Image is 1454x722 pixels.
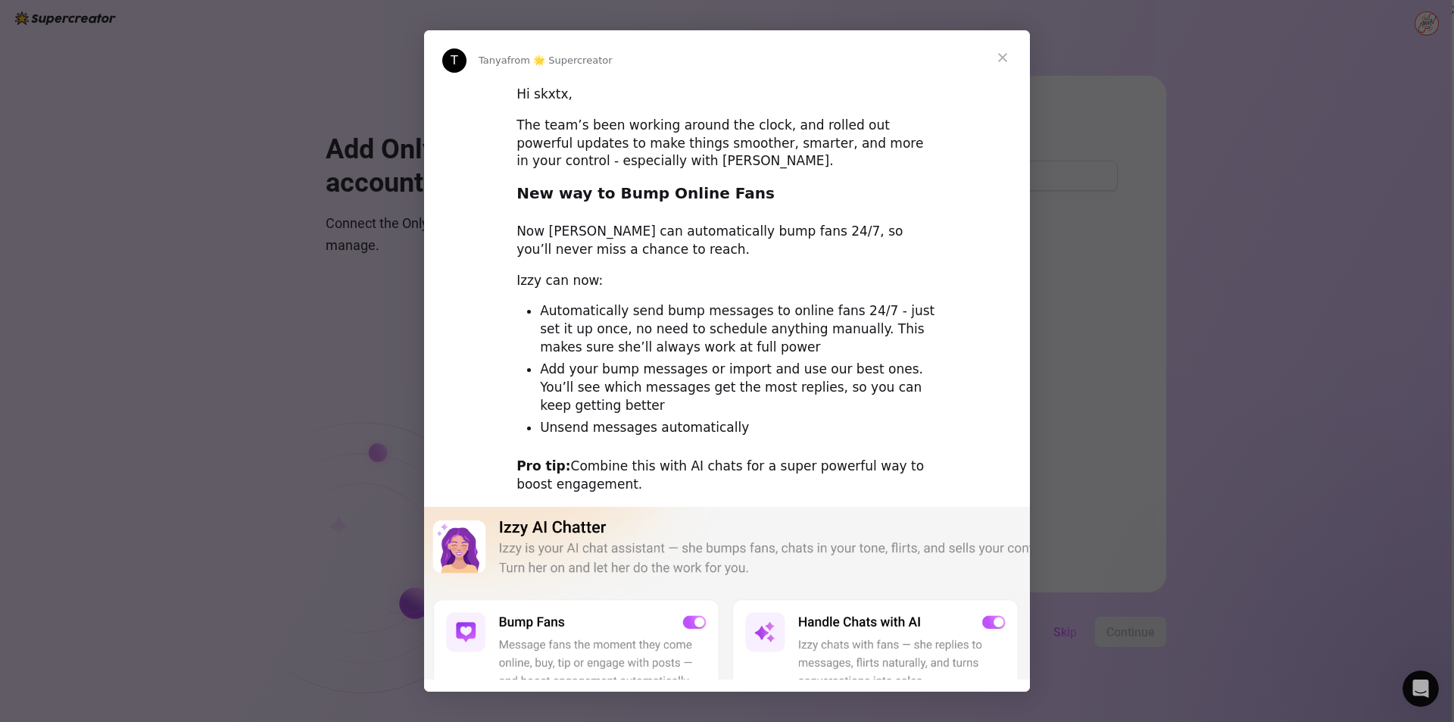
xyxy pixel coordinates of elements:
b: Pro tip: [516,458,570,474]
div: Profile image for Tanya [442,48,466,73]
span: Close [975,30,1030,85]
h2: New way to Bump Online Fans [516,183,938,211]
li: Unsend messages automatically [540,419,938,437]
div: Combine this with AI chats for a super powerful way to boost engagement. [516,458,938,494]
li: Automatically send bump messages to online fans 24/7 - just set it up once, no need to schedule a... [540,302,938,357]
div: Hi skxtx, [516,86,938,104]
span: Tanya [479,55,507,66]
div: The team’s been working around the clock, and rolled out powerful updates to make things smoother... [516,117,938,170]
div: Izzy can now: [516,272,938,290]
span: from 🌟 Supercreator [507,55,613,66]
div: Now [PERSON_NAME] can automatically bump fans 24/7, so you’ll never miss a chance to reach. [516,223,938,259]
li: Add your bump messages or import and use our best ones. You’ll see which messages get the most re... [540,361,938,415]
